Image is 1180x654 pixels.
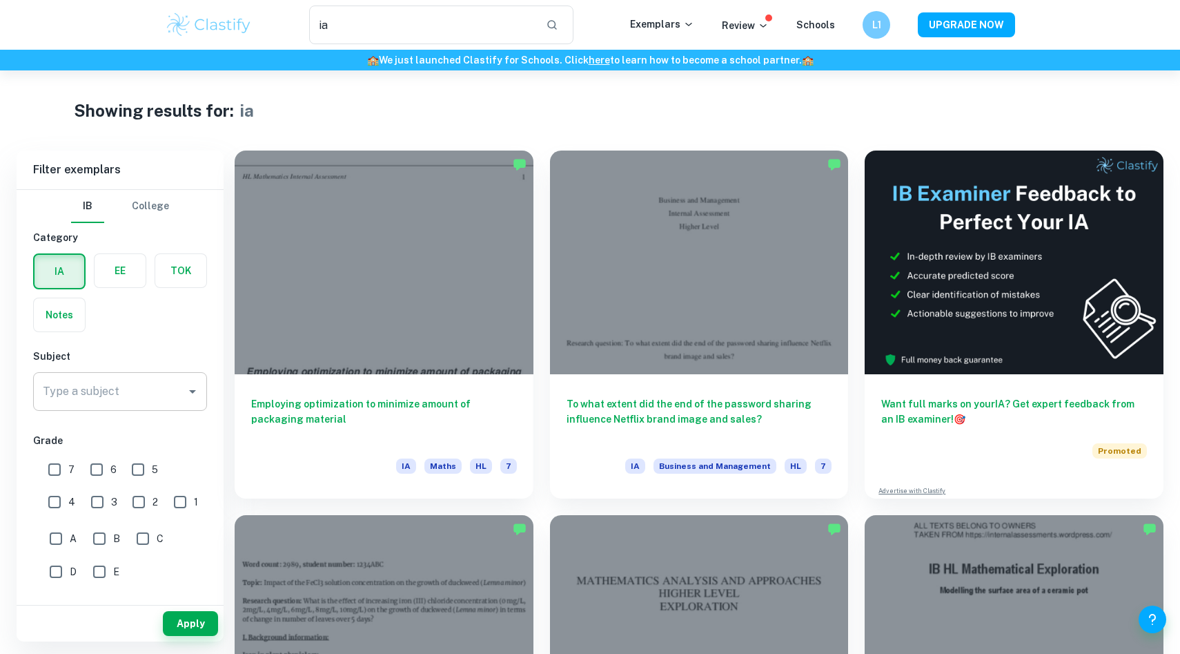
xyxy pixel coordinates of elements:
[513,157,527,171] img: Marked
[70,531,77,546] span: A
[802,55,814,66] span: 🏫
[722,18,769,33] p: Review
[500,459,517,474] span: 7
[630,17,694,32] p: Exemplars
[865,151,1163,499] a: Want full marks on yourIA? Get expert feedback from an IB examiner!PromotedAdvertise with Clastify
[1092,443,1147,459] span: Promoted
[251,396,517,442] h6: Employing optimization to minimize amount of packaging material
[513,522,527,536] img: Marked
[3,52,1177,68] h6: We just launched Clastify for Schools. Click to learn how to become a school partner.
[110,462,117,477] span: 6
[235,151,533,499] a: Employing optimization to minimize amount of packaging materialIAMathsHL7
[113,564,119,579] span: E
[35,255,84,288] button: IA
[163,611,218,636] button: Apply
[71,190,104,223] button: IB
[567,396,832,442] h6: To what extent did the end of the password sharing influence Netflix brand image and sales?
[132,190,169,223] button: College
[113,531,120,546] span: B
[470,459,492,474] span: HL
[74,98,234,123] h1: Showing results for:
[918,12,1015,37] button: UPGRADE NOW
[550,151,849,499] a: To what extent did the end of the password sharing influence Netflix brand image and sales?IABusi...
[954,414,965,425] span: 🎯
[183,382,202,401] button: Open
[111,494,117,510] span: 3
[157,531,164,546] span: C
[785,459,807,474] span: HL
[33,230,207,245] h6: Category
[827,522,841,536] img: Marked
[165,11,253,39] img: Clastify logo
[589,55,610,66] a: here
[17,151,224,189] h6: Filter exemplars
[869,17,885,32] h6: L1
[152,462,158,477] span: 5
[155,254,206,287] button: TOK
[815,459,832,474] span: 7
[239,98,254,123] h1: ia
[881,396,1147,427] h6: Want full marks on your IA ? Get expert feedback from an IB examiner!
[878,486,945,496] a: Advertise with Clastify
[865,151,1163,374] img: Thumbnail
[68,494,75,510] span: 4
[367,55,379,66] span: 🏫
[68,462,75,477] span: 7
[1139,606,1166,633] button: Help and Feedback
[309,6,535,44] input: Search for any exemplars...
[153,494,158,510] span: 2
[396,459,416,474] span: IA
[71,190,169,223] div: Filter type choice
[424,459,462,474] span: Maths
[625,459,645,474] span: IA
[796,19,835,30] a: Schools
[95,254,146,287] button: EE
[827,157,841,171] img: Marked
[34,298,85,331] button: Notes
[1143,522,1157,536] img: Marked
[33,433,207,448] h6: Grade
[194,494,198,510] span: 1
[70,564,77,579] span: D
[863,11,890,39] button: L1
[653,459,776,474] span: Business and Management
[33,349,207,364] h6: Subject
